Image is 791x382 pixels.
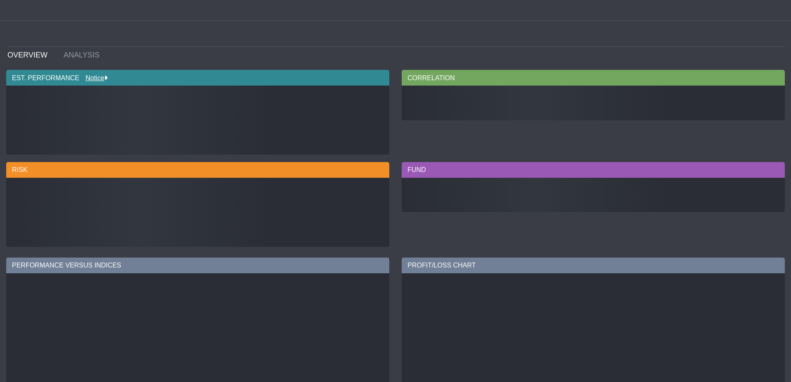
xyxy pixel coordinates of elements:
div: RISK [6,162,389,178]
div: PERFORMANCE VERSUS INDICES [6,258,389,273]
a: Notice [79,74,104,81]
div: EST. PERFORMANCE [6,70,389,86]
a: OVERVIEW [1,47,58,63]
div: CORRELATION [402,70,785,86]
a: ANALYSIS [58,47,110,63]
div: FUND [402,162,785,178]
div: Notice [79,74,108,83]
div: PROFIT/LOSS CHART [402,258,785,273]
